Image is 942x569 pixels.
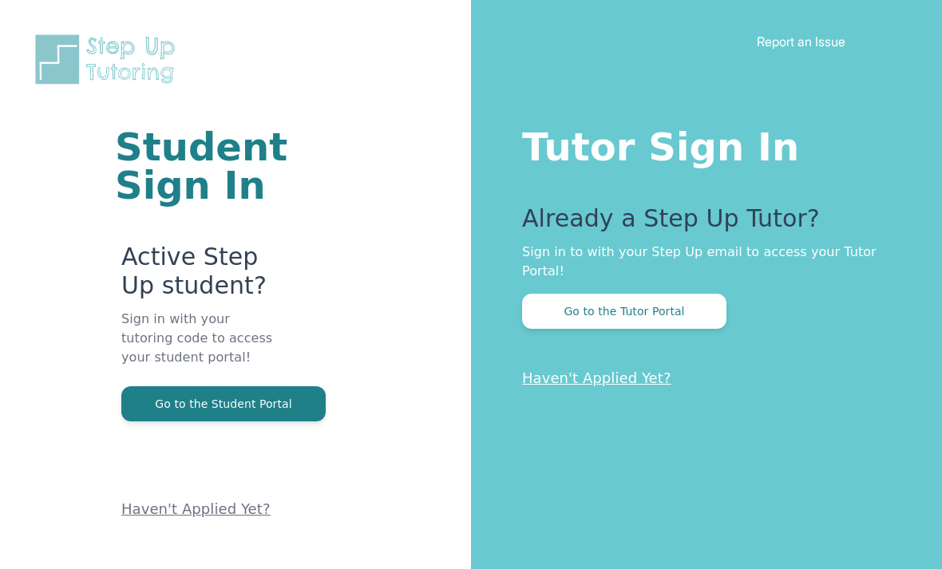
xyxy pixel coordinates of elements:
h1: Student Sign In [115,128,279,204]
a: Go to the Tutor Portal [522,303,726,318]
button: Go to the Tutor Portal [522,294,726,329]
h1: Tutor Sign In [522,121,878,166]
p: Sign in with your tutoring code to access your student portal! [121,310,279,386]
p: Already a Step Up Tutor? [522,204,878,243]
p: Sign in to with your Step Up email to access your Tutor Portal! [522,243,878,281]
a: Go to the Student Portal [121,396,326,411]
a: Haven't Applied Yet? [522,369,671,386]
a: Report an Issue [757,34,845,49]
button: Go to the Student Portal [121,386,326,421]
img: Step Up Tutoring horizontal logo [32,32,185,87]
p: Active Step Up student? [121,243,279,310]
a: Haven't Applied Yet? [121,500,271,517]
